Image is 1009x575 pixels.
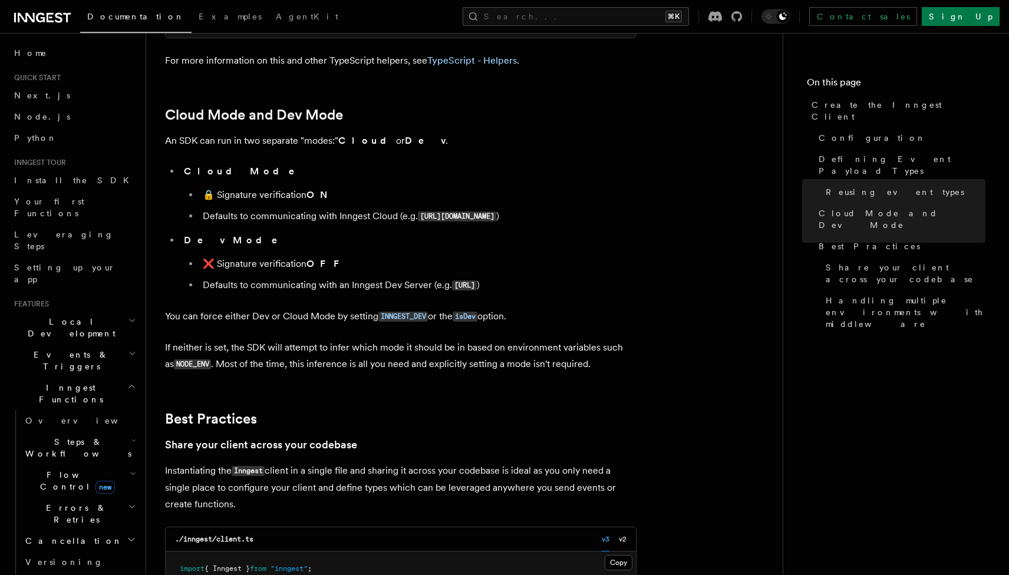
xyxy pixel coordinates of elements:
span: Cancellation [21,535,123,547]
li: 🔒 Signature verification [199,187,637,203]
li: Defaults to communicating with Inngest Cloud (e.g. ) [199,208,637,225]
a: Documentation [80,4,192,33]
span: Python [14,133,57,143]
a: Reusing event types [821,181,985,203]
strong: ON [306,189,334,200]
a: INNGEST_DEV [378,310,428,322]
span: Handling multiple environments with middleware [826,295,985,330]
a: Python [9,127,139,148]
span: Cloud Mode and Dev Mode [819,207,985,231]
span: new [95,481,115,494]
span: Best Practices [819,240,920,252]
a: Home [9,42,139,64]
a: Handling multiple environments with middleware [821,290,985,335]
span: AgentKit [276,12,338,21]
span: Home [14,47,47,59]
span: Inngest Functions [9,382,127,405]
span: Configuration [819,132,926,144]
a: Share your client across your codebase [165,437,357,453]
span: Defining Event Payload Types [819,153,985,177]
span: Overview [25,416,147,425]
span: Flow Control [21,469,130,493]
a: Best Practices [814,236,985,257]
span: ; [308,564,312,573]
kbd: ⌘K [665,11,682,22]
a: AgentKit [269,4,345,32]
p: If neither is set, the SDK will attempt to infer which mode it should be in based on environment ... [165,339,637,373]
span: from [250,564,266,573]
button: Search...⌘K [463,7,689,26]
button: Copy [605,555,632,570]
span: Reusing event types [826,186,964,198]
span: { Inngest } [205,564,250,573]
span: Events & Triggers [9,349,128,372]
span: Install the SDK [14,176,136,185]
a: Defining Event Payload Types [814,148,985,181]
span: Features [9,299,49,309]
a: TypeScript - Helpers [427,55,517,66]
code: NODE_ENV [174,359,211,369]
a: Next.js [9,85,139,106]
a: isDev [453,310,477,322]
button: Cancellation [21,530,139,551]
button: Local Development [9,311,139,344]
li: Defaults to communicating with an Inngest Dev Server (e.g. ) [199,277,637,294]
strong: Dev Mode [184,234,294,246]
span: Examples [199,12,262,21]
a: Install the SDK [9,170,139,191]
span: import [180,564,205,573]
span: Local Development [9,316,128,339]
p: Instantiating the client in a single file and sharing it across your codebase is ideal as you onl... [165,462,637,513]
a: Best Practices [165,411,257,427]
a: Setting up your app [9,257,139,290]
button: Errors & Retries [21,497,139,530]
button: Events & Triggers [9,344,139,377]
button: Toggle dark mode [761,9,790,24]
strong: Dev [405,135,446,146]
li: ❌ Signature verification [199,256,637,272]
p: An SDK can run in two separate "modes:" or . [165,133,637,149]
p: For more information on this and other TypeScript helpers, see . [165,52,637,69]
a: Cloud Mode and Dev Mode [814,203,985,236]
button: Flow Controlnew [21,464,139,497]
button: Steps & Workflows [21,431,139,464]
span: Your first Functions [14,197,84,218]
code: INNGEST_DEV [378,312,428,322]
a: Versioning [21,551,139,573]
span: Leveraging Steps [14,230,114,251]
span: Versioning [25,557,103,567]
h4: On this page [807,75,985,94]
span: Quick start [9,73,61,82]
a: Contact sales [809,7,917,26]
span: Errors & Retries [21,502,128,526]
strong: Cloud [338,135,396,146]
span: Inngest tour [9,158,66,167]
code: Inngest [232,466,265,476]
span: Create the Inngest Client [812,99,985,123]
button: Inngest Functions [9,377,139,410]
a: Cloud Mode and Dev Mode [165,107,343,123]
a: Sign Up [922,7,1000,26]
button: v3 [602,527,609,551]
span: Share your client across your codebase [826,262,985,285]
a: Node.js [9,106,139,127]
button: v2 [619,527,626,551]
span: Node.js [14,112,70,121]
p: You can force either Dev or Cloud Mode by setting or the option. [165,308,637,325]
a: Share your client across your codebase [821,257,985,290]
span: "inngest" [271,564,308,573]
span: Setting up your app [14,263,116,284]
code: ./inngest/client.ts [175,535,253,543]
strong: OFF [306,258,347,269]
a: Configuration [814,127,985,148]
a: Overview [21,410,139,431]
code: isDev [453,312,477,322]
strong: Cloud Mode [184,166,311,177]
span: Next.js [14,91,70,100]
a: Create the Inngest Client [807,94,985,127]
a: Leveraging Steps [9,224,139,257]
code: [URL] [452,280,477,290]
span: Steps & Workflows [21,436,131,460]
a: Your first Functions [9,191,139,224]
code: [URL][DOMAIN_NAME] [418,212,496,222]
